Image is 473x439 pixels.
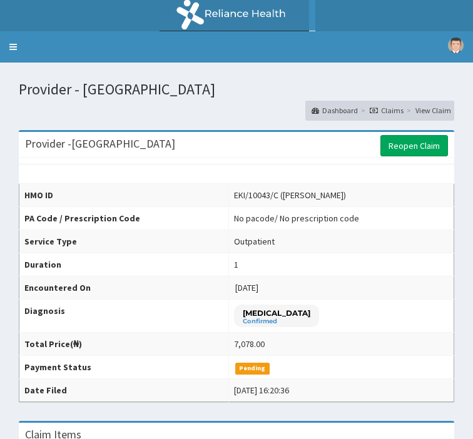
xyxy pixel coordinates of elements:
th: HMO ID [19,183,229,206]
small: Confirmed [243,318,310,325]
th: Payment Status [19,356,229,379]
a: Reopen Claim [380,135,448,156]
div: [DATE] 16:20:36 [234,384,289,396]
div: Outpatient [234,235,275,248]
h1: Provider - [GEOGRAPHIC_DATA] [19,81,454,98]
th: Encountered On [19,276,229,299]
a: View Claim [415,105,451,116]
th: PA Code / Prescription Code [19,206,229,230]
th: Duration [19,253,229,276]
a: Dashboard [312,105,358,116]
div: EKI/10043/C ([PERSON_NAME]) [234,189,346,201]
div: 1 [234,258,238,271]
div: No pacode / No prescription code [234,212,359,225]
th: Total Price(₦) [19,333,229,356]
span: Pending [235,363,270,374]
th: Date Filed [19,379,229,402]
p: [MEDICAL_DATA] [243,308,310,318]
h3: Provider - [GEOGRAPHIC_DATA] [25,138,175,149]
a: Claims [370,105,404,116]
div: 7,078.00 [234,338,265,350]
span: [DATE] [235,282,258,293]
th: Diagnosis [19,299,229,333]
th: Service Type [19,230,229,253]
img: User Image [448,38,464,53]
